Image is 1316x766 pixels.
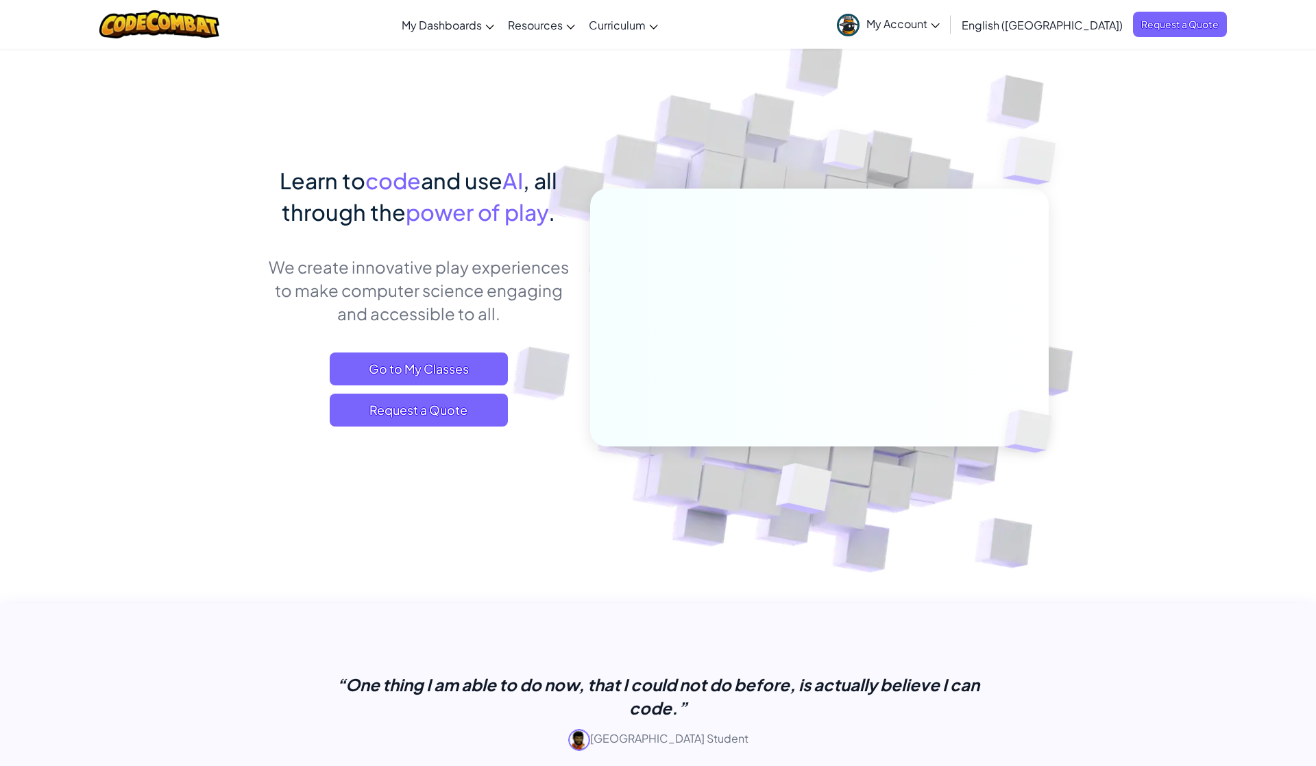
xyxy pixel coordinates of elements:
[955,6,1130,43] a: English ([GEOGRAPHIC_DATA])
[837,14,860,36] img: avatar
[267,255,570,325] p: We create innovative play experiences to make computer science engaging and accessible to all.
[330,352,508,385] a: Go to My Classes
[548,198,555,226] span: .
[975,103,1094,219] img: Overlap cubes
[99,10,219,38] img: CodeCombat logo
[830,3,947,46] a: My Account
[866,16,940,31] span: My Account
[280,167,365,194] span: Learn to
[315,729,1001,751] p: [GEOGRAPHIC_DATA] Student
[402,18,482,32] span: My Dashboards
[365,167,421,194] span: code
[742,434,865,548] img: Overlap cubes
[508,18,563,32] span: Resources
[395,6,501,43] a: My Dashboards
[1133,12,1227,37] a: Request a Quote
[589,18,646,32] span: Curriculum
[798,102,897,204] img: Overlap cubes
[962,18,1123,32] span: English ([GEOGRAPHIC_DATA])
[982,381,1084,481] img: Overlap cubes
[406,198,548,226] span: power of play
[582,6,665,43] a: Curriculum
[568,729,590,751] img: avatar
[502,167,523,194] span: AI
[330,394,508,427] a: Request a Quote
[315,673,1001,719] p: “One thing I am able to do now, that I could not do before, is actually believe I can code.”
[421,167,502,194] span: and use
[501,6,582,43] a: Resources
